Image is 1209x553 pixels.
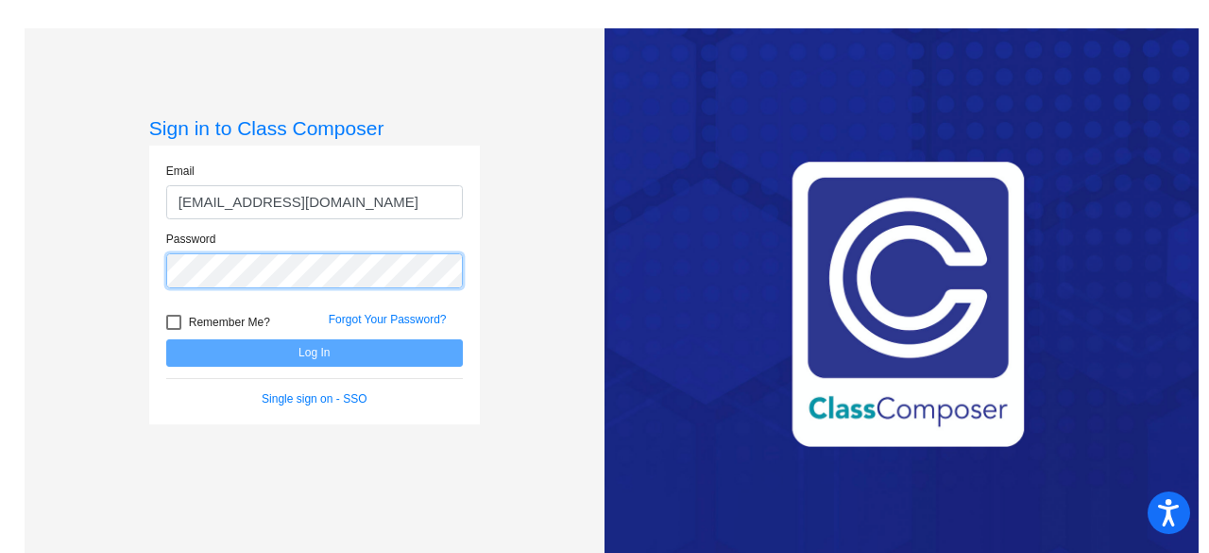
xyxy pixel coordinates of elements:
a: Single sign on - SSO [262,392,366,406]
button: Log In [166,339,463,367]
label: Email [166,163,195,180]
h3: Sign in to Class Composer [149,116,480,140]
label: Password [166,231,216,248]
a: Forgot Your Password? [329,313,447,326]
span: Remember Me? [189,311,270,334]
